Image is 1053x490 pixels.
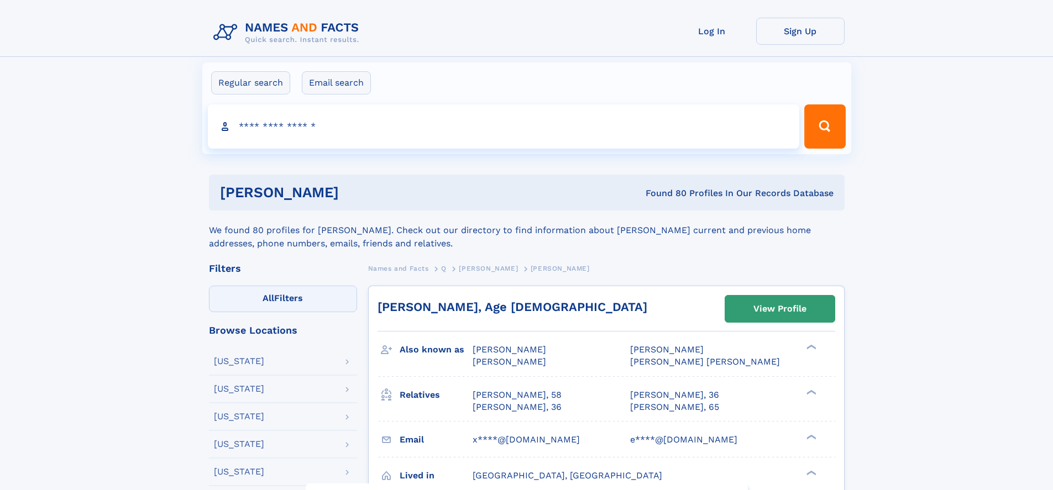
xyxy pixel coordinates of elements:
div: ❯ [804,433,817,440]
div: ❯ [804,344,817,351]
h3: Lived in [400,466,473,485]
span: [PERSON_NAME] [630,344,704,355]
h1: [PERSON_NAME] [220,186,493,199]
a: [PERSON_NAME], 58 [473,389,562,401]
div: [US_STATE] [214,357,264,366]
a: Q [441,261,447,275]
a: [PERSON_NAME], 36 [630,389,719,401]
a: View Profile [725,296,835,322]
input: search input [208,104,800,149]
label: Filters [209,286,357,312]
span: [PERSON_NAME] [PERSON_NAME] [630,356,780,367]
a: Log In [668,18,756,45]
h3: Email [400,430,473,449]
span: All [263,293,274,303]
span: [PERSON_NAME] [473,344,546,355]
div: View Profile [753,296,806,322]
div: [US_STATE] [214,412,264,421]
img: Logo Names and Facts [209,18,368,48]
span: [PERSON_NAME] [459,265,518,272]
button: Search Button [804,104,845,149]
div: We found 80 profiles for [PERSON_NAME]. Check out our directory to find information about [PERSON... [209,210,845,250]
span: [GEOGRAPHIC_DATA], [GEOGRAPHIC_DATA] [473,470,662,481]
a: [PERSON_NAME], 36 [473,401,562,413]
div: [US_STATE] [214,467,264,476]
span: Q [441,265,447,272]
span: [PERSON_NAME] [531,265,590,272]
a: [PERSON_NAME] [459,261,518,275]
a: Sign Up [756,18,845,45]
div: Filters [209,264,357,273]
label: Email search [302,71,371,94]
div: [US_STATE] [214,440,264,449]
div: ❯ [804,469,817,476]
a: Names and Facts [368,261,429,275]
h3: Relatives [400,386,473,404]
div: Found 80 Profiles In Our Records Database [492,187,834,199]
div: [US_STATE] [214,384,264,393]
a: [PERSON_NAME], Age [DEMOGRAPHIC_DATA] [378,300,647,314]
label: Regular search [211,71,290,94]
span: [PERSON_NAME] [473,356,546,367]
div: ❯ [804,388,817,396]
a: [PERSON_NAME], 65 [630,401,719,413]
div: Browse Locations [209,325,357,335]
h3: Also known as [400,340,473,359]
